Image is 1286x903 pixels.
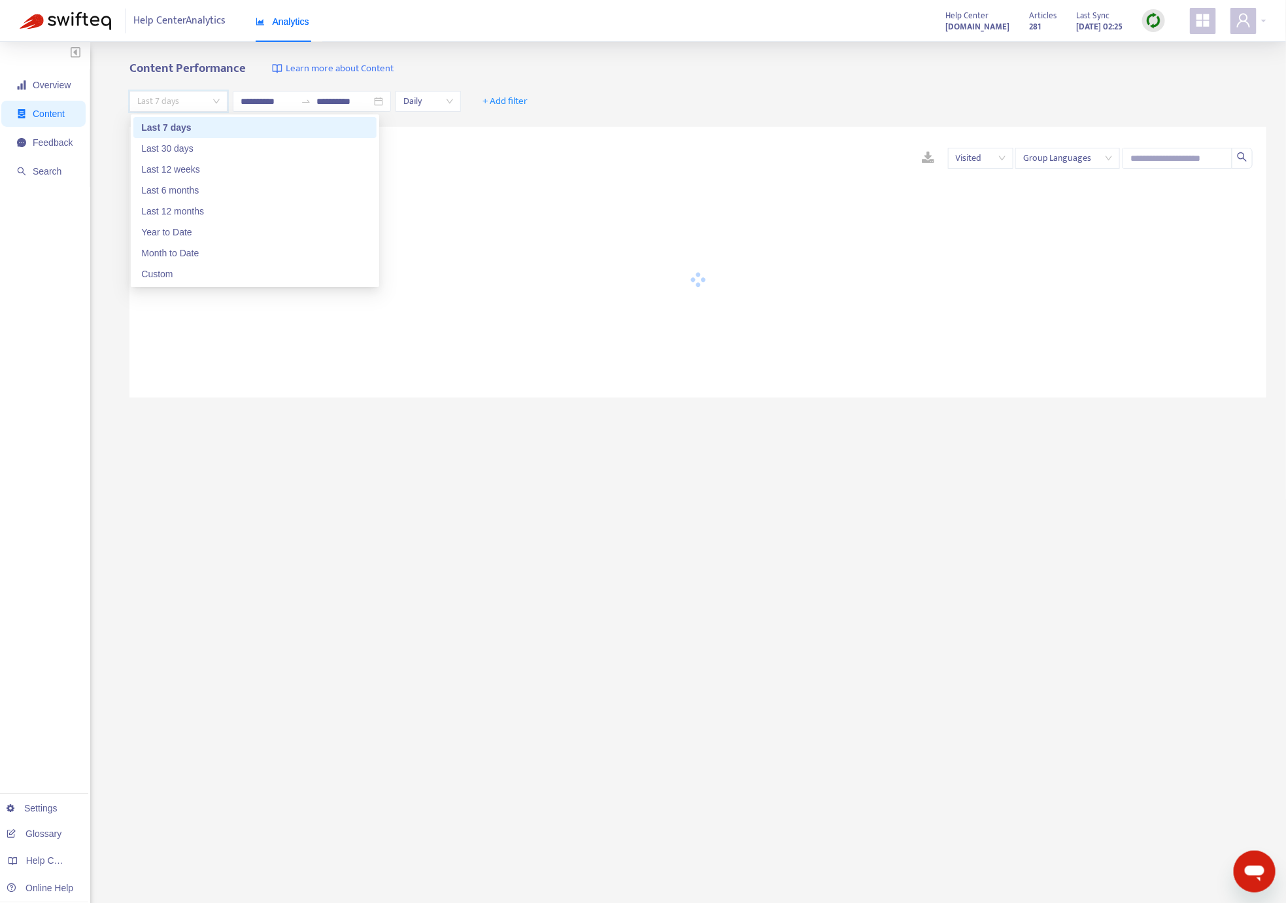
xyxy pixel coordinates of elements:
[1237,152,1247,162] span: search
[133,159,377,180] div: Last 12 weeks
[945,9,989,23] span: Help Center
[141,225,369,239] div: Year to Date
[1029,20,1041,34] strong: 281
[272,61,394,77] a: Learn more about Content
[33,137,73,148] span: Feedback
[26,855,80,866] span: Help Centers
[141,141,369,156] div: Last 30 days
[17,109,26,118] span: container
[133,138,377,159] div: Last 30 days
[7,883,73,893] a: Online Help
[20,12,111,30] img: Swifteq
[272,63,282,74] img: image-link
[133,243,377,264] div: Month to Date
[7,828,61,839] a: Glossary
[141,204,369,218] div: Last 12 months
[1076,9,1109,23] span: Last Sync
[403,92,453,111] span: Daily
[33,166,61,177] span: Search
[141,267,369,281] div: Custom
[945,19,1009,34] a: [DOMAIN_NAME]
[1145,12,1162,29] img: sync.dc5367851b00ba804db3.png
[301,96,311,107] span: to
[1195,12,1211,28] span: appstore
[141,246,369,260] div: Month to Date
[17,167,26,176] span: search
[286,61,394,77] span: Learn more about Content
[301,96,311,107] span: swap-right
[1029,9,1057,23] span: Articles
[134,9,226,33] span: Help Center Analytics
[141,183,369,197] div: Last 6 months
[133,180,377,201] div: Last 6 months
[17,138,26,147] span: message
[133,201,377,222] div: Last 12 months
[17,80,26,90] span: signal
[129,58,246,78] b: Content Performance
[1234,851,1276,893] iframe: Button to launch messaging window
[256,16,309,27] span: Analytics
[945,20,1009,34] strong: [DOMAIN_NAME]
[133,222,377,243] div: Year to Date
[473,91,537,112] button: + Add filter
[137,92,220,111] span: Last 7 days
[1076,20,1123,34] strong: [DATE] 02:25
[956,148,1006,168] span: Visited
[1236,12,1251,28] span: user
[133,117,377,138] div: Last 7 days
[133,264,377,284] div: Custom
[141,120,369,135] div: Last 7 days
[482,94,528,109] span: + Add filter
[33,80,71,90] span: Overview
[141,162,369,177] div: Last 12 weeks
[7,803,58,813] a: Settings
[1023,148,1112,168] span: Group Languages
[33,109,65,119] span: Content
[256,17,265,26] span: area-chart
